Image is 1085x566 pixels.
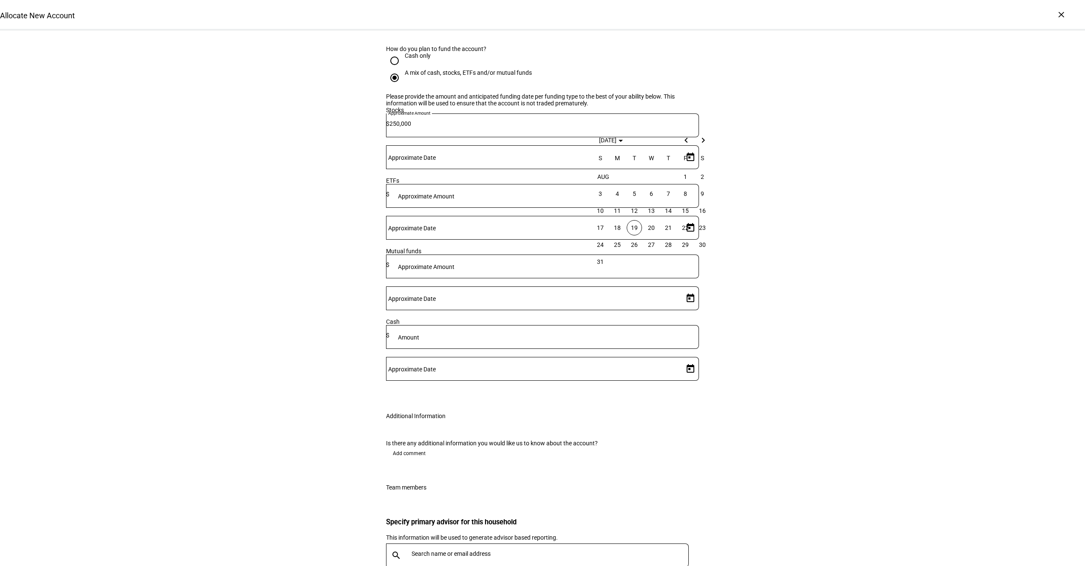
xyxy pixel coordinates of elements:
[592,236,609,253] button: August 24, 2025
[694,236,711,253] button: August 30, 2025
[644,220,659,235] span: 20
[592,219,609,236] button: August 17, 2025
[643,185,660,202] button: August 6, 2025
[660,219,677,236] button: August 21, 2025
[649,155,654,161] span: W
[695,237,710,252] span: 30
[661,203,676,218] span: 14
[609,185,626,202] button: August 4, 2025
[593,203,608,218] span: 10
[660,185,677,202] button: August 7, 2025
[678,169,693,184] span: 1
[660,236,677,253] button: August 28, 2025
[609,236,626,253] button: August 25, 2025
[643,202,660,219] button: August 13, 2025
[592,185,609,202] button: August 3, 2025
[626,219,643,236] button: August 19, 2025
[661,237,676,252] span: 28
[661,220,676,235] span: 21
[599,137,616,144] span: [DATE]
[592,168,677,185] td: AUG
[695,132,712,149] button: Next month
[677,236,694,253] button: August 29, 2025
[626,202,643,219] button: August 12, 2025
[678,132,695,149] button: Previous month
[684,155,687,161] span: F
[678,220,693,235] span: 22
[660,202,677,219] button: August 14, 2025
[695,186,710,201] span: 9
[615,155,620,161] span: M
[627,186,642,201] span: 5
[633,155,636,161] span: T
[695,220,710,235] span: 23
[701,155,704,161] span: S
[667,155,670,161] span: T
[678,203,693,218] span: 15
[609,202,626,219] button: August 11, 2025
[694,168,711,185] button: August 2, 2025
[677,219,694,236] button: August 22, 2025
[593,220,608,235] span: 17
[626,185,643,202] button: August 5, 2025
[609,219,626,236] button: August 18, 2025
[694,185,711,202] button: August 9, 2025
[678,237,693,252] span: 29
[610,186,625,201] span: 4
[592,202,609,219] button: August 10, 2025
[627,237,642,252] span: 26
[593,237,608,252] span: 24
[677,185,694,202] button: August 8, 2025
[661,186,676,201] span: 7
[593,254,608,269] span: 31
[644,186,659,201] span: 6
[695,203,710,218] span: 16
[694,219,711,236] button: August 23, 2025
[644,203,659,218] span: 13
[610,237,625,252] span: 25
[694,202,711,219] button: August 16, 2025
[695,169,710,184] span: 2
[677,202,694,219] button: August 15, 2025
[627,220,642,235] span: 19
[643,236,660,253] button: August 27, 2025
[678,186,693,201] span: 8
[627,203,642,218] span: 12
[594,132,628,149] button: Choose month and year
[599,155,602,161] span: S
[644,237,659,252] span: 27
[610,220,625,235] span: 18
[610,203,625,218] span: 11
[593,186,608,201] span: 3
[592,253,609,270] button: August 31, 2025
[677,168,694,185] button: August 1, 2025
[643,219,660,236] button: August 20, 2025
[626,236,643,253] button: August 26, 2025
